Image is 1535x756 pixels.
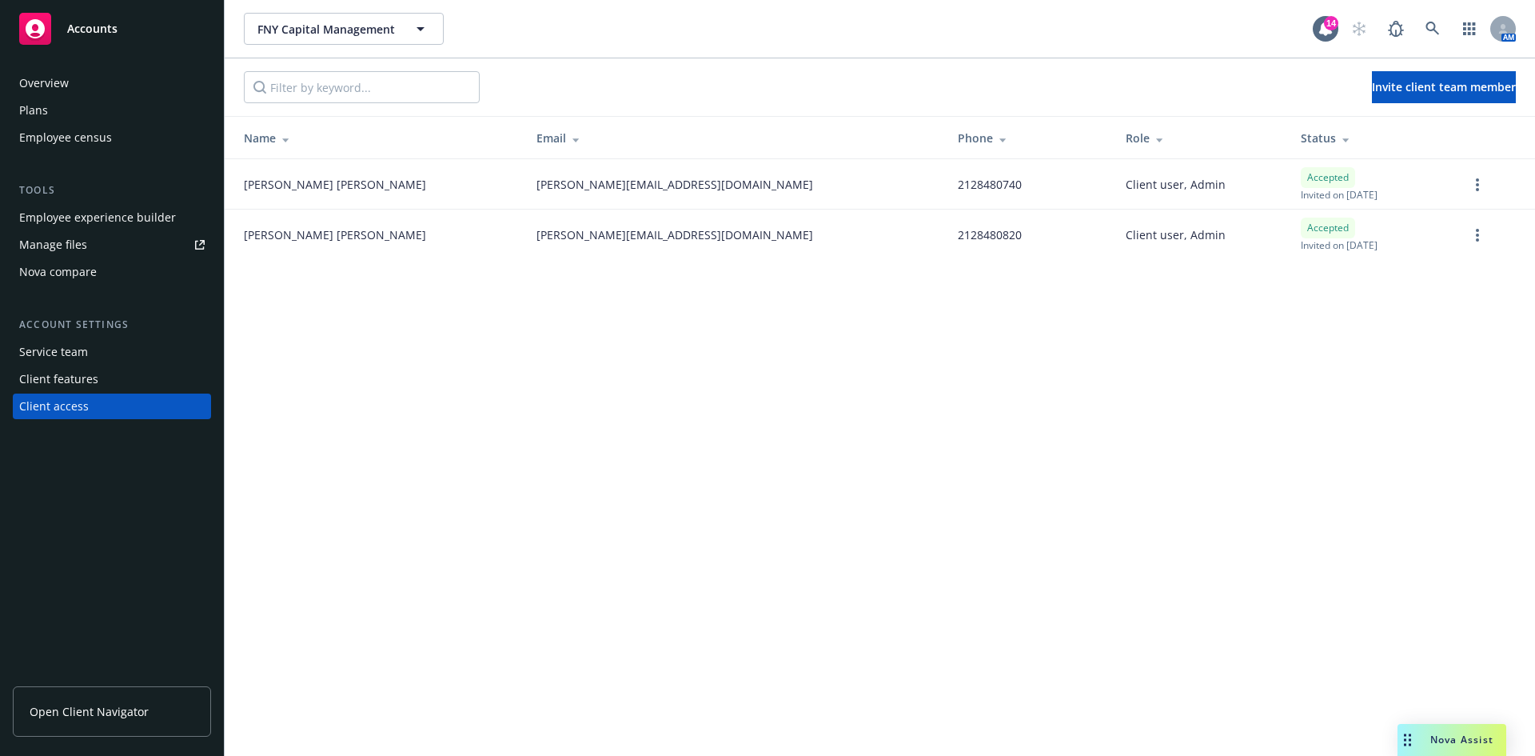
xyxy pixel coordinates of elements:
span: [PERSON_NAME] [PERSON_NAME] [244,176,426,193]
a: Plans [13,98,211,123]
span: Accepted [1307,221,1349,235]
a: more [1468,226,1487,245]
div: Plans [19,98,48,123]
div: Client features [19,366,98,392]
span: Open Client Navigator [30,703,149,720]
a: Accounts [13,6,211,51]
span: [PERSON_NAME] [PERSON_NAME] [244,226,426,243]
a: Service team [13,339,211,365]
a: Client features [13,366,211,392]
div: Nova compare [19,259,97,285]
a: Switch app [1453,13,1485,45]
div: Tools [13,182,211,198]
a: more [1468,175,1487,194]
span: Accepted [1307,170,1349,185]
a: Manage files [13,232,211,258]
div: 14 [1324,16,1338,30]
a: Report a Bug [1380,13,1412,45]
span: [PERSON_NAME][EMAIL_ADDRESS][DOMAIN_NAME] [536,176,813,193]
span: Client user, Admin [1126,176,1226,193]
span: FNY Capital Management [257,21,396,38]
div: Employee experience builder [19,205,176,230]
div: Role [1126,130,1275,146]
button: FNY Capital Management [244,13,444,45]
span: 2128480740 [958,176,1022,193]
span: [PERSON_NAME][EMAIL_ADDRESS][DOMAIN_NAME] [536,226,813,243]
div: Account settings [13,317,211,333]
button: Nova Assist [1397,724,1506,756]
div: Drag to move [1397,724,1417,756]
a: Overview [13,70,211,96]
div: Employee census [19,125,112,150]
div: Name [244,130,511,146]
span: Invited on [DATE] [1301,188,1378,202]
div: Email [536,130,932,146]
a: Search [1417,13,1449,45]
span: Client user, Admin [1126,226,1226,243]
div: Status [1301,130,1442,146]
div: Service team [19,339,88,365]
div: Manage files [19,232,87,258]
div: Overview [19,70,69,96]
a: Employee census [13,125,211,150]
span: Nova Assist [1430,733,1493,746]
a: Client access [13,394,211,419]
span: 2128480820 [958,226,1022,243]
a: Nova compare [13,259,211,285]
div: Client access [19,394,89,419]
input: Filter by keyword... [244,71,480,103]
button: Invite client team member [1372,71,1516,103]
span: Invite client team member [1372,79,1516,94]
a: Start snowing [1343,13,1375,45]
a: Employee experience builder [13,205,211,230]
div: Phone [958,130,1099,146]
span: Invited on [DATE] [1301,238,1378,252]
span: Accounts [67,22,118,35]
